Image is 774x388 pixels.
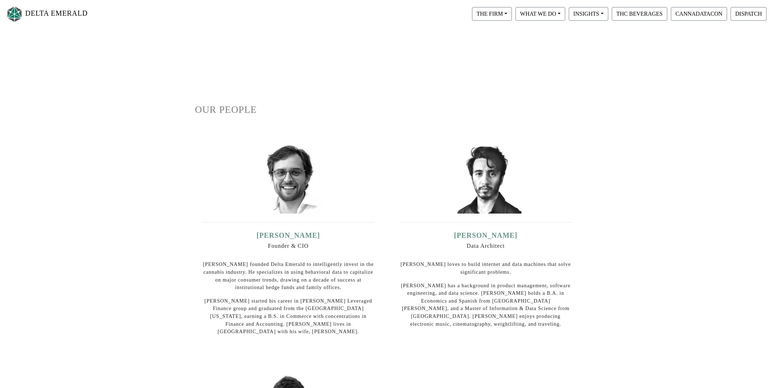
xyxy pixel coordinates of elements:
[253,142,324,214] img: ian
[195,104,579,116] h1: OUR PEOPLE
[515,7,565,21] button: WHAT WE DO
[256,231,320,239] a: [PERSON_NAME]
[6,3,88,25] a: DELTA EMERALD
[671,7,727,21] button: CANNADATACON
[669,10,729,16] a: CANNADATACON
[6,5,23,23] img: Logo
[472,7,512,21] button: THE FIRM
[202,242,375,249] h6: Founder & CIO
[729,10,768,16] a: DISPATCH
[399,261,572,276] p: [PERSON_NAME] loves to build internet and data machines that solve significant problems.
[450,142,521,214] img: david
[569,7,608,21] button: INSIGHTS
[202,261,375,291] p: [PERSON_NAME] founded Delta Emerald to intelligently invest in the cannabis industry. He speciali...
[610,10,669,16] a: THC BEVERAGES
[454,231,518,239] a: [PERSON_NAME]
[399,242,572,249] h6: Data Architect
[399,282,572,328] p: [PERSON_NAME] has a background in product management, software engineering, and data science. [PE...
[612,7,667,21] button: THC BEVERAGES
[731,7,767,21] button: DISPATCH
[202,297,375,336] p: [PERSON_NAME] started his career in [PERSON_NAME] Leveraged Finance group and graduated from the ...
